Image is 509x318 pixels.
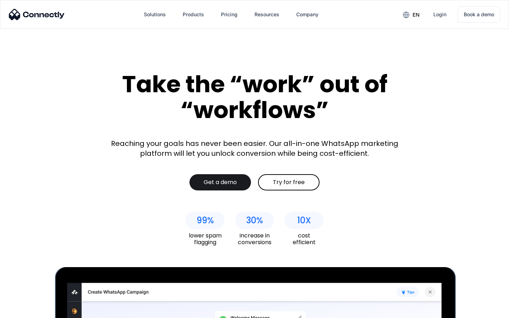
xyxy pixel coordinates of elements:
[258,174,320,190] a: Try for free
[215,6,243,23] a: Pricing
[458,6,500,23] a: Book a demo
[144,10,166,19] div: Solutions
[204,179,237,186] div: Get a demo
[189,174,251,190] a: Get a demo
[221,10,238,19] div: Pricing
[273,179,305,186] div: Try for free
[235,232,274,246] div: increase in conversions
[297,216,311,225] div: 10X
[197,216,214,225] div: 99%
[413,10,420,20] div: en
[183,10,204,19] div: Products
[186,232,224,246] div: lower spam flagging
[95,71,414,123] div: Take the “work” out of “workflows”
[433,10,446,19] div: Login
[428,6,452,23] a: Login
[255,10,279,19] div: Resources
[14,306,42,316] ul: Language list
[9,9,65,20] img: Connectly Logo
[246,216,263,225] div: 30%
[285,232,323,246] div: cost efficient
[7,306,42,316] aside: Language selected: English
[106,139,403,158] div: Reaching your goals has never been easier. Our all-in-one WhatsApp marketing platform will let yo...
[296,10,318,19] div: Company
